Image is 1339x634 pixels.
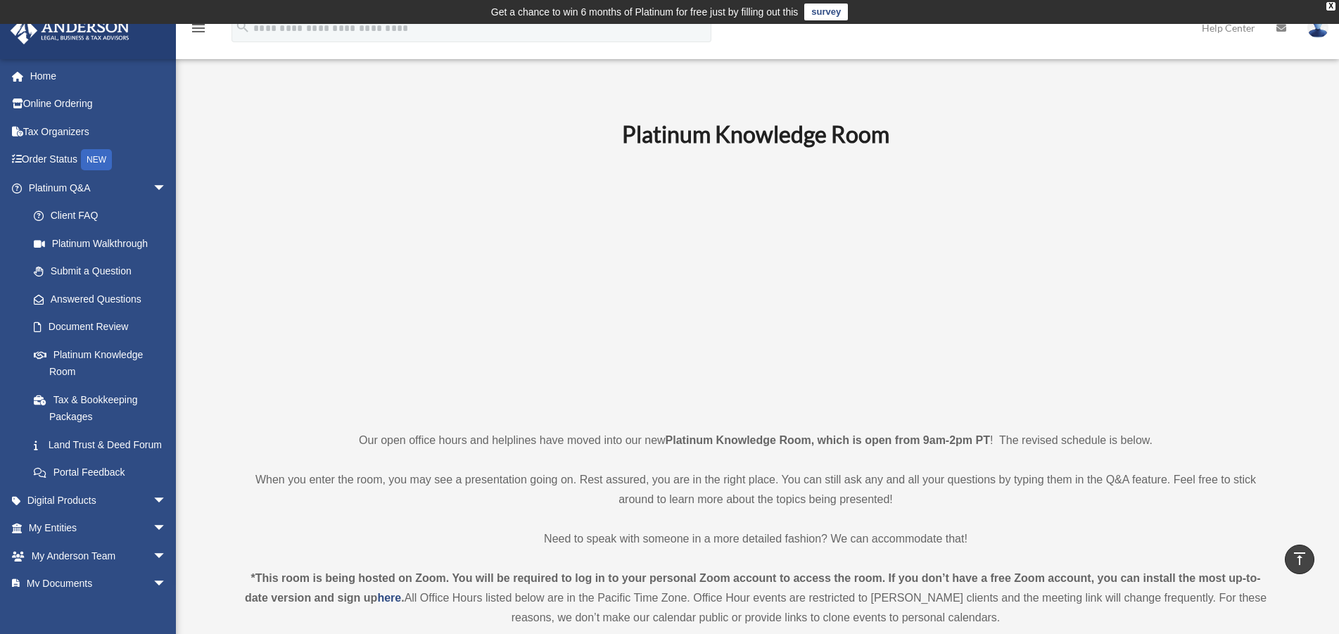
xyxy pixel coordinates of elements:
[622,120,889,148] b: Platinum Knowledge Room
[190,20,207,37] i: menu
[804,4,848,20] a: survey
[20,258,188,286] a: Submit a Question
[10,62,188,90] a: Home
[1291,550,1308,567] i: vertical_align_top
[1285,545,1314,574] a: vertical_align_top
[245,572,1261,604] strong: *This room is being hosted on Zoom. You will be required to log in to your personal Zoom account ...
[491,4,799,20] div: Get a chance to win 6 months of Platinum for free just by filling out this
[401,592,404,604] strong: .
[20,431,188,459] a: Land Trust & Deed Forum
[10,174,188,202] a: Platinum Q&Aarrow_drop_down
[153,514,181,543] span: arrow_drop_down
[20,285,188,313] a: Answered Questions
[20,202,188,230] a: Client FAQ
[10,90,188,118] a: Online Ordering
[10,146,188,175] a: Order StatusNEW
[10,542,188,570] a: My Anderson Teamarrow_drop_down
[20,341,181,386] a: Platinum Knowledge Room
[10,570,188,598] a: My Documentsarrow_drop_down
[241,431,1271,450] p: Our open office hours and helplines have moved into our new ! The revised schedule is below.
[10,514,188,543] a: My Entitiesarrow_drop_down
[20,386,188,431] a: Tax & Bookkeeping Packages
[10,118,188,146] a: Tax Organizers
[241,569,1271,628] div: All Office Hours listed below are in the Pacific Time Zone. Office Hour events are restricted to ...
[81,149,112,170] div: NEW
[20,313,188,341] a: Document Review
[241,470,1271,509] p: When you enter the room, you may see a presentation going on. Rest assured, you are in the right ...
[1307,18,1328,38] img: User Pic
[1326,2,1335,11] div: close
[377,592,401,604] a: here
[6,17,134,44] img: Anderson Advisors Platinum Portal
[153,542,181,571] span: arrow_drop_down
[20,459,188,487] a: Portal Feedback
[153,486,181,515] span: arrow_drop_down
[153,570,181,599] span: arrow_drop_down
[20,229,188,258] a: Platinum Walkthrough
[153,174,181,203] span: arrow_drop_down
[10,486,188,514] a: Digital Productsarrow_drop_down
[190,25,207,37] a: menu
[241,529,1271,549] p: Need to speak with someone in a more detailed fashion? We can accommodate that!
[235,19,250,34] i: search
[666,434,990,446] strong: Platinum Knowledge Room, which is open from 9am-2pm PT
[545,167,967,405] iframe: 231110_Toby_KnowledgeRoom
